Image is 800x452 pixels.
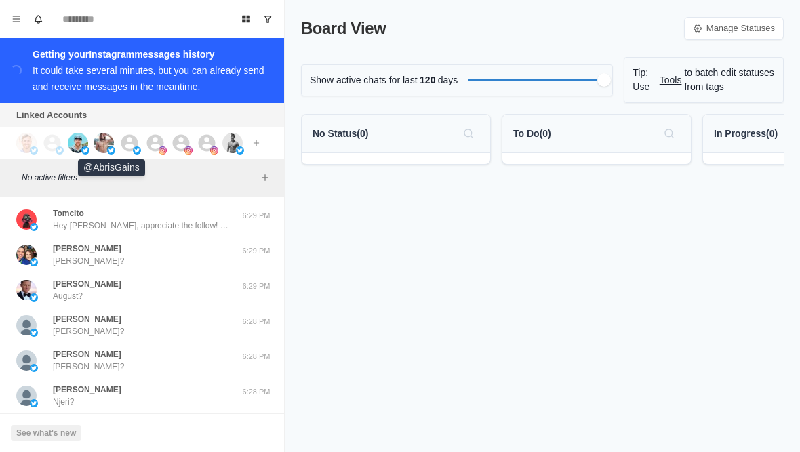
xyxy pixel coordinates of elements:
img: picture [30,146,38,155]
div: Getting your Instagram messages history [33,46,268,62]
img: picture [107,146,115,155]
p: [PERSON_NAME] [53,313,121,325]
button: Add account [248,135,264,151]
img: picture [30,258,38,266]
p: Tip: Use [633,66,656,94]
button: Menu [5,8,27,30]
p: In Progress ( 0 ) [714,127,778,141]
img: picture [16,386,37,406]
button: Search [458,123,479,144]
button: Notifications [27,8,49,30]
p: Linked Accounts [16,108,87,122]
img: picture [56,146,64,155]
img: picture [68,133,88,153]
p: 6:29 PM [239,245,273,257]
img: picture [30,223,38,231]
img: picture [30,399,38,407]
p: No Status ( 0 ) [313,127,368,141]
p: 6:29 PM [239,281,273,292]
img: picture [184,146,193,155]
p: Hey [PERSON_NAME], appreciate the follow! Curious, what got you interested in my account? Always ... [53,220,229,232]
img: picture [236,146,244,155]
img: picture [30,329,38,337]
p: August? [53,290,83,302]
button: Board View [235,8,257,30]
img: picture [16,350,37,371]
img: picture [159,146,167,155]
p: Board View [301,16,386,41]
p: No active filters [22,171,257,184]
button: Search [658,123,680,144]
p: 6:28 PM [239,351,273,363]
a: Tools [660,73,682,87]
p: [PERSON_NAME]? [53,361,124,373]
div: Filter by activity days [597,73,611,87]
p: [PERSON_NAME] [53,278,121,290]
p: To Do ( 0 ) [513,127,551,141]
p: days [438,73,458,87]
button: See what's new [11,425,81,441]
p: 6:29 PM [239,210,273,222]
img: picture [16,315,37,335]
img: picture [94,133,114,153]
img: picture [81,146,89,155]
p: [PERSON_NAME] [53,243,121,255]
p: Njeri? [53,396,74,408]
img: picture [16,133,37,153]
img: picture [16,280,37,300]
span: 120 [418,73,438,87]
p: 6:28 PM [239,386,273,398]
img: picture [133,146,141,155]
p: to batch edit statuses from tags [684,66,775,94]
img: picture [16,245,37,265]
p: [PERSON_NAME] [53,348,121,361]
img: picture [222,133,243,153]
button: Show unread conversations [257,8,279,30]
div: It could take several minutes, but you can already send and receive messages in the meantime. [33,65,264,92]
img: picture [30,364,38,372]
img: picture [30,293,38,302]
p: 6:28 PM [239,316,273,327]
p: [PERSON_NAME] [53,384,121,396]
p: Tomcito [53,207,84,220]
img: picture [16,209,37,230]
p: Show active chats for last [310,73,418,87]
img: picture [210,146,218,155]
button: Add filters [257,169,273,186]
p: [PERSON_NAME]? [53,325,124,337]
a: Manage Statuses [684,17,784,40]
p: [PERSON_NAME]? [53,255,124,267]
